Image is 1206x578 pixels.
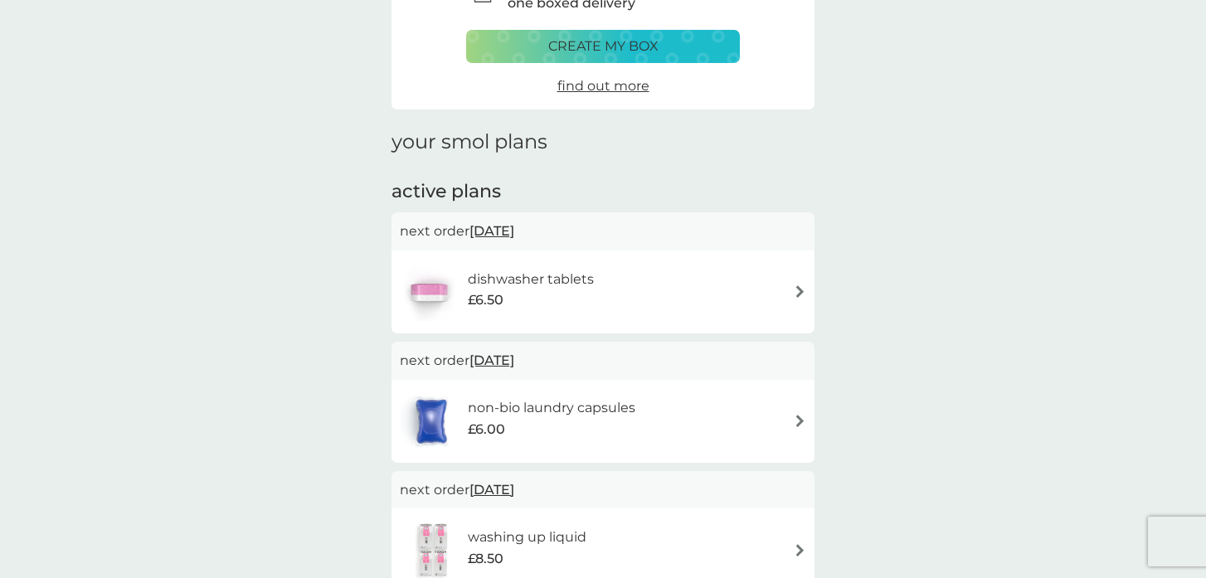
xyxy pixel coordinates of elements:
[400,392,463,450] img: non-bio laundry capsules
[548,36,659,57] p: create my box
[469,215,514,247] span: [DATE]
[468,289,503,311] span: £6.50
[557,75,649,97] a: find out more
[468,527,586,548] h6: washing up liquid
[468,548,503,570] span: £8.50
[466,30,740,63] button: create my box
[391,130,815,154] h1: your smol plans
[468,269,594,290] h6: dishwasher tablets
[794,285,806,298] img: arrow right
[794,544,806,556] img: arrow right
[400,350,806,372] p: next order
[468,419,505,440] span: £6.00
[400,479,806,501] p: next order
[400,221,806,242] p: next order
[469,474,514,506] span: [DATE]
[468,397,635,419] h6: non-bio laundry capsules
[469,344,514,376] span: [DATE]
[794,415,806,427] img: arrow right
[557,78,649,94] span: find out more
[391,179,815,205] h2: active plans
[400,263,458,321] img: dishwasher tablets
